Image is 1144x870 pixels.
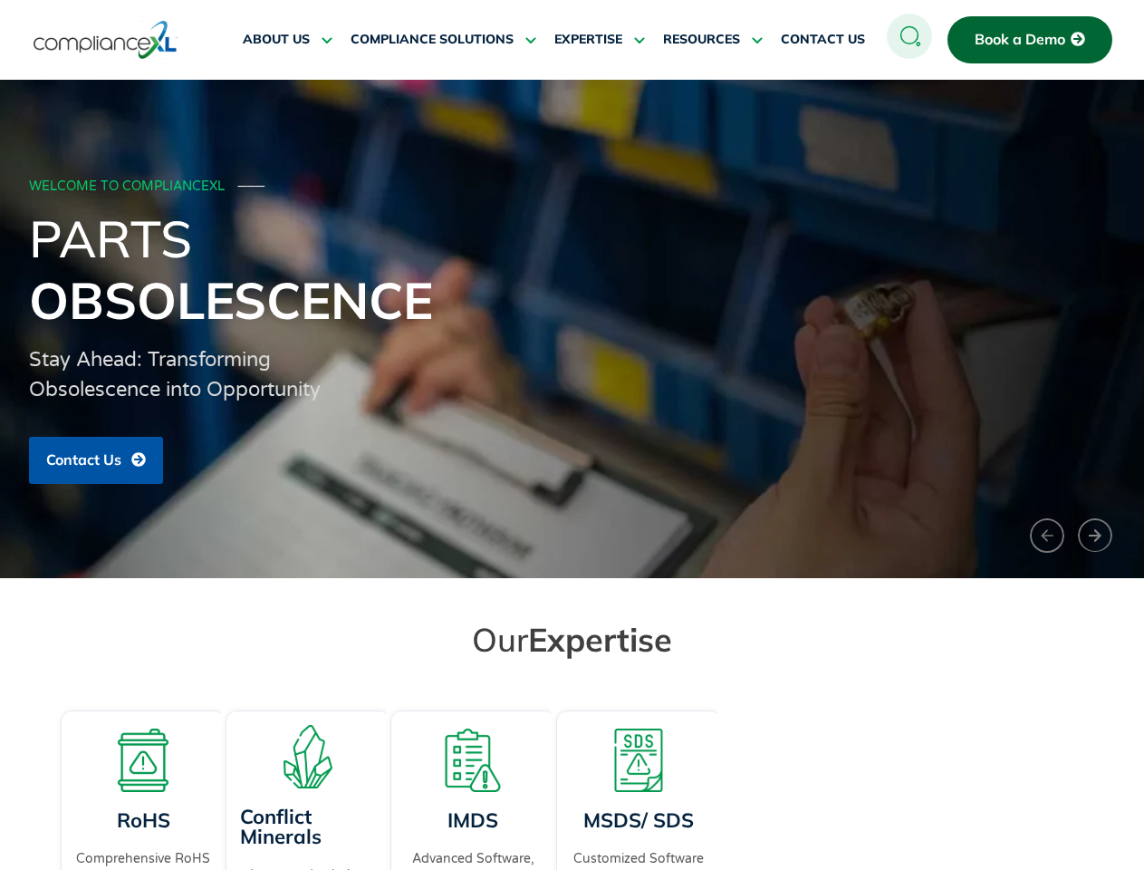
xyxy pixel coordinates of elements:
span: ─── [238,179,265,194]
span: Obsolescence [29,268,433,332]
span: ABOUT US [243,32,310,48]
img: A list board with a warning [441,729,505,792]
span: Book a Demo [975,32,1065,48]
img: A representation of minerals [276,725,340,788]
a: ABOUT US [243,18,332,62]
a: RESOURCES [663,18,763,62]
div: WELCOME TO COMPLIANCEXL [29,179,1110,195]
h2: Our [65,619,1080,660]
span: Expertise [528,619,672,660]
a: Book a Demo [947,16,1112,63]
div: Stay Ahead: Transforming Obsolescence into Opportunity [29,345,333,405]
h1: Parts [29,208,1116,331]
a: COMPLIANCE SOLUTIONS [351,18,536,62]
img: A warning board with SDS displaying [607,729,670,792]
a: Conflict Minerals [240,804,322,849]
a: CONTACT US [781,18,865,62]
span: Contact Us [46,452,121,469]
a: MSDS/ SDS [583,807,694,833]
a: RoHS [116,807,169,833]
span: CONTACT US [781,32,865,48]
a: IMDS [447,807,498,833]
span: COMPLIANCE SOLUTIONS [351,32,514,48]
img: logo-one.svg [34,19,178,61]
a: EXPERTISE [554,18,645,62]
span: RESOURCES [663,32,740,48]
a: Contact Us [29,437,163,484]
span: EXPERTISE [554,32,622,48]
img: A board with a warning sign [111,729,175,792]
